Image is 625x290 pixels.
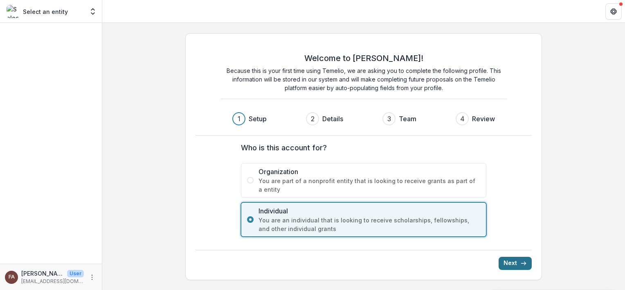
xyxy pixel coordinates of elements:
[499,257,532,270] button: Next
[259,206,480,216] span: Individual
[87,272,97,282] button: More
[220,66,507,92] p: Because this is your first time using Temelio, we are asking you to complete the following profil...
[460,114,465,124] div: 4
[259,177,480,194] span: You are part of a nonprofit entity that is looking to receive grants as part of a entity
[23,7,68,16] p: Select an entity
[21,269,64,278] p: [PERSON_NAME] [PERSON_NAME]
[9,274,15,280] div: Friederike Albrecht Friederike Albrecht
[322,114,343,124] h3: Details
[67,270,84,277] p: User
[399,114,416,124] h3: Team
[241,142,481,153] label: Who is this account for?
[605,3,622,20] button: Get Help
[472,114,495,124] h3: Review
[259,216,480,233] span: You are an individual that is looking to receive scholarships, fellowships, and other individual ...
[87,3,99,20] button: Open entity switcher
[238,114,241,124] div: 1
[259,167,480,177] span: Organization
[387,114,391,124] div: 3
[304,53,423,63] h2: Welcome to [PERSON_NAME]!
[249,114,267,124] h3: Setup
[232,112,495,125] div: Progress
[7,5,20,18] img: Select an entity
[21,278,84,285] p: [EMAIL_ADDRESS][DOMAIN_NAME]
[311,114,315,124] div: 2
